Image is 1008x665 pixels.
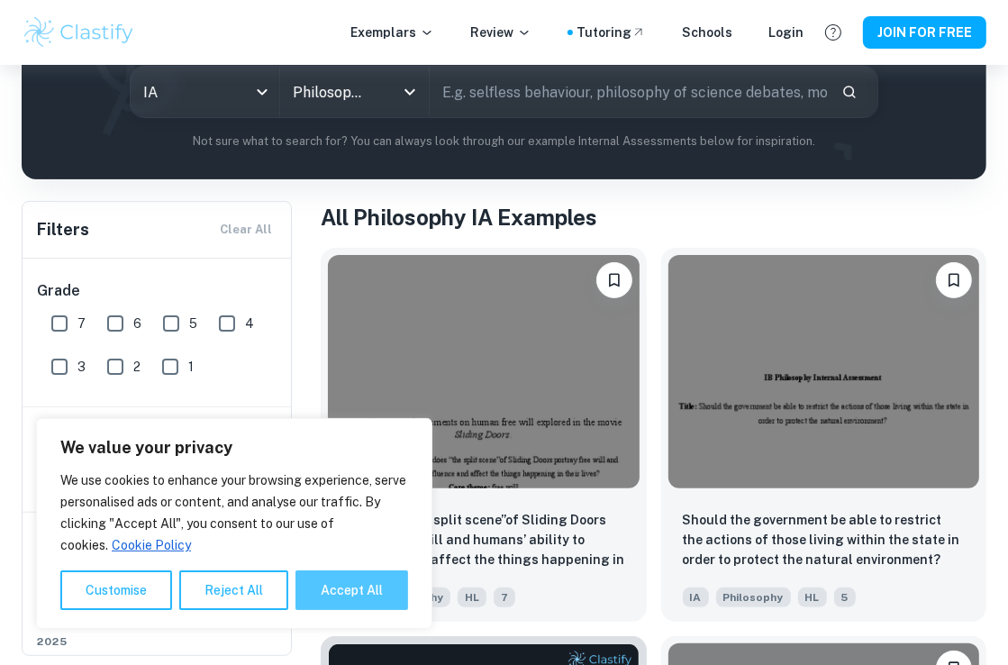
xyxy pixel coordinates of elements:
[936,262,972,298] button: Please log in to bookmark exemplars
[189,314,197,333] span: 5
[77,357,86,377] span: 3
[179,570,288,610] button: Reject All
[458,588,486,607] span: HL
[77,314,86,333] span: 7
[596,262,632,298] button: Please log in to bookmark exemplars
[133,314,141,333] span: 6
[328,255,640,488] img: Philosophy IA example thumbnail: How does “the split scene”of Sliding Doo
[683,510,966,569] p: Should the government be able to restrict the actions of those living within the state in order t...
[834,588,856,607] span: 5
[321,201,986,233] h1: All Philosophy IA Examples
[683,588,709,607] span: IA
[350,23,434,42] p: Exemplars
[682,23,732,42] a: Schools
[36,418,432,629] div: We value your privacy
[245,314,254,333] span: 4
[37,633,278,650] span: 2025
[60,570,172,610] button: Customise
[36,132,972,150] p: Not sure what to search for? You can always look through our example Internal Assessments below f...
[768,23,804,42] a: Login
[131,67,279,117] div: IA
[342,510,625,571] p: How does “the split scene”of Sliding Doors portray free will and humans’ ability to influence and...
[133,357,141,377] span: 2
[22,14,136,50] img: Clastify logo
[661,248,987,622] a: Please log in to bookmark exemplarsShould the government be able to restrict the actions of those...
[37,217,89,242] h6: Filters
[37,280,278,302] h6: Grade
[397,79,422,105] button: Open
[295,570,408,610] button: Accept All
[321,248,647,622] a: Please log in to bookmark exemplarsHow does “the split scene”of Sliding Doors portray free will a...
[818,17,849,48] button: Help and Feedback
[430,67,828,117] input: E.g. selfless behaviour, philosophy of science debates, morality...
[60,437,408,459] p: We value your privacy
[188,357,194,377] span: 1
[111,537,192,553] a: Cookie Policy
[668,255,980,488] img: Philosophy IA example thumbnail: Should the government be able to restric
[834,77,865,107] button: Search
[60,469,408,556] p: We use cookies to enhance your browsing experience, serve personalised ads or content, and analys...
[470,23,531,42] p: Review
[494,588,515,607] span: 7
[863,16,986,49] button: JOIN FOR FREE
[798,588,827,607] span: HL
[577,23,646,42] a: Tutoring
[716,588,791,607] span: Philosophy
